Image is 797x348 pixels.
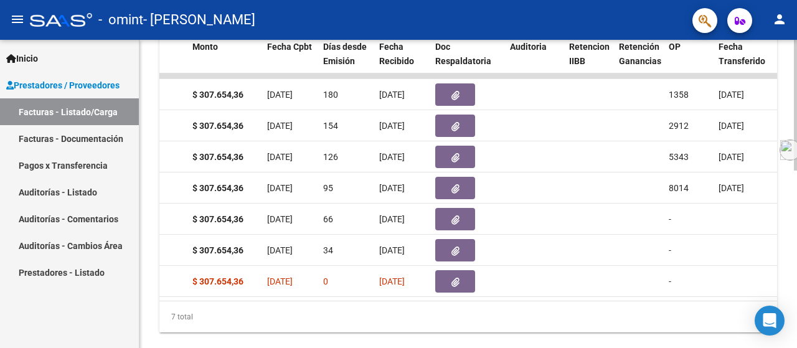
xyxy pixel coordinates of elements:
span: 180 [323,90,338,100]
strong: $ 307.654,36 [192,152,243,162]
span: - [669,245,671,255]
span: [DATE] [379,152,405,162]
span: Auditoria [510,42,547,52]
span: [DATE] [379,90,405,100]
span: [DATE] [267,276,293,286]
span: [DATE] [379,245,405,255]
strong: $ 307.654,36 [192,276,243,286]
span: [DATE] [379,214,405,224]
span: [DATE] [267,90,293,100]
span: [DATE] [267,245,293,255]
strong: $ 307.654,36 [192,90,243,100]
span: OP [669,42,681,52]
strong: $ 307.654,36 [192,245,243,255]
span: [DATE] [379,276,405,286]
span: - [669,276,671,286]
span: [DATE] [267,183,293,193]
span: 5343 [669,152,689,162]
span: Fecha Recibido [379,42,414,66]
span: Días desde Emisión [323,42,367,66]
span: [DATE] [379,183,405,193]
span: Fecha Cpbt [267,42,312,52]
mat-icon: menu [10,12,25,27]
span: [DATE] [379,121,405,131]
div: Open Intercom Messenger [755,306,785,336]
span: 66 [323,214,333,224]
strong: $ 307.654,36 [192,121,243,131]
span: - [PERSON_NAME] [143,6,255,34]
span: 0 [323,276,328,286]
span: 95 [323,183,333,193]
span: Fecha Transferido [719,42,765,66]
span: [DATE] [267,214,293,224]
strong: $ 307.654,36 [192,183,243,193]
span: 34 [323,245,333,255]
span: Doc Respaldatoria [435,42,491,66]
span: [DATE] [719,183,744,193]
div: 7 total [159,301,777,332]
span: 2912 [669,121,689,131]
span: Retención Ganancias [619,42,661,66]
span: [DATE] [267,152,293,162]
span: 8014 [669,183,689,193]
span: [DATE] [719,152,744,162]
span: [DATE] [719,121,744,131]
span: Monto [192,42,218,52]
span: 1358 [669,90,689,100]
span: [DATE] [267,121,293,131]
mat-icon: person [772,12,787,27]
span: - omint [98,6,143,34]
span: Inicio [6,52,38,65]
span: - [669,214,671,224]
strong: $ 307.654,36 [192,214,243,224]
span: 126 [323,152,338,162]
span: Retencion IIBB [569,42,610,66]
span: Prestadores / Proveedores [6,78,120,92]
span: 154 [323,121,338,131]
span: [DATE] [719,90,744,100]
